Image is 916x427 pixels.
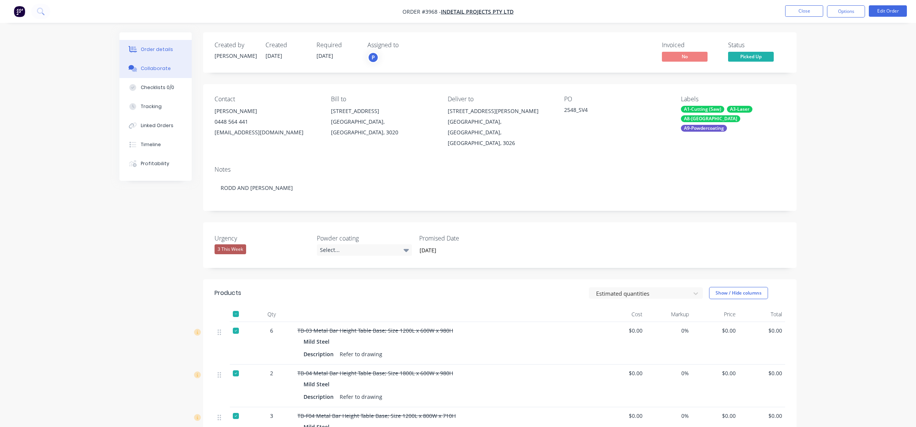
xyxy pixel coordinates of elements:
div: [STREET_ADDRESS][PERSON_NAME] [448,106,552,116]
button: Checklists 0/0 [119,78,192,97]
button: Linked Orders [119,116,192,135]
span: 0% [649,412,689,420]
div: 3 This Week [215,244,246,254]
div: Markup [646,307,692,322]
button: Picked Up [728,52,774,63]
span: $0.00 [695,327,736,335]
button: Show / Hide columns [709,287,768,299]
span: $0.00 [602,327,642,335]
button: Timeline [119,135,192,154]
div: [PERSON_NAME] [215,52,256,60]
button: Edit Order [869,5,907,17]
div: A3-Laser [727,106,752,113]
div: Labels [681,96,785,103]
span: $0.00 [602,412,642,420]
div: Contact [215,96,319,103]
button: Profitability [119,154,192,173]
div: Cost [599,307,646,322]
label: Powder coating [317,234,412,243]
button: Order details [119,40,192,59]
div: Created [266,41,307,49]
span: $0.00 [742,412,782,420]
div: Notes [215,166,785,173]
div: Collaborate [141,65,171,72]
div: 2548_SV4 [564,106,659,116]
span: $0.00 [695,412,736,420]
div: Timeline [141,141,161,148]
button: Tracking [119,97,192,116]
div: [GEOGRAPHIC_DATA], [GEOGRAPHIC_DATA], [GEOGRAPHIC_DATA], 3026 [448,116,552,148]
button: P [367,52,379,63]
img: Factory [14,6,25,17]
div: Tracking [141,103,162,110]
span: [DATE] [316,52,333,59]
div: Checklists 0/0 [141,84,174,91]
div: Mild Steel [304,379,332,390]
span: [DATE] [266,52,282,59]
div: Profitability [141,160,169,167]
div: Price [692,307,739,322]
span: TB-04 Metal Bar Height Table Base; Size 1800L x 600W x 980H [297,370,453,377]
label: Promised Date [419,234,514,243]
button: Close [785,5,823,17]
div: Total [739,307,786,322]
span: TB-03 Metal Bar Height Table Base; Size 1200L x 600W x 980H [297,327,453,334]
div: Order details [141,46,173,53]
span: 6 [270,327,273,335]
div: RODD AND [PERSON_NAME] [215,176,785,199]
span: $0.00 [742,369,782,377]
div: A9-Powdercoating [681,125,727,132]
label: Urgency [215,234,310,243]
div: Assigned to [367,41,444,49]
div: [GEOGRAPHIC_DATA], [GEOGRAPHIC_DATA], 3020 [331,116,435,138]
div: [STREET_ADDRESS] [331,106,435,116]
div: Refer to drawing [337,391,385,402]
button: Options [827,5,865,18]
div: [STREET_ADDRESS][PERSON_NAME][GEOGRAPHIC_DATA], [GEOGRAPHIC_DATA], [GEOGRAPHIC_DATA], 3026 [448,106,552,148]
div: Required [316,41,358,49]
div: Description [304,391,337,402]
span: Order #3968 - [402,8,441,15]
div: Linked Orders [141,122,173,129]
div: PO [564,96,668,103]
div: Bill to [331,96,435,103]
span: Picked Up [728,52,774,61]
div: Description [304,349,337,360]
div: Mild Steel [304,336,332,347]
span: $0.00 [742,327,782,335]
div: Status [728,41,785,49]
div: A8-[GEOGRAPHIC_DATA] [681,115,740,122]
div: Created by [215,41,256,49]
span: $0.00 [695,369,736,377]
div: [PERSON_NAME]0448 564 441[EMAIL_ADDRESS][DOMAIN_NAME] [215,106,319,138]
div: Select... [317,244,412,256]
span: 0% [649,327,689,335]
span: $0.00 [602,369,642,377]
div: Refer to drawing [337,349,385,360]
div: [PERSON_NAME] [215,106,319,116]
div: Qty [249,307,294,322]
span: 3 [270,412,273,420]
span: 2 [270,369,273,377]
button: Collaborate [119,59,192,78]
div: Deliver to [448,96,552,103]
div: Invoiced [662,41,719,49]
span: 0% [649,369,689,377]
div: 0448 564 441 [215,116,319,127]
div: Products [215,288,241,298]
div: [EMAIL_ADDRESS][DOMAIN_NAME] [215,127,319,138]
span: No [662,52,708,61]
span: TB-F04 Metal Bar Height Table Base; Size 1200L x 800W x 710H [297,412,456,419]
div: A1-Cutting (Saw) [681,106,724,113]
div: [STREET_ADDRESS][GEOGRAPHIC_DATA], [GEOGRAPHIC_DATA], 3020 [331,106,435,138]
a: Indetail Projects Pty Ltd [441,8,514,15]
input: Enter date [414,245,509,256]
